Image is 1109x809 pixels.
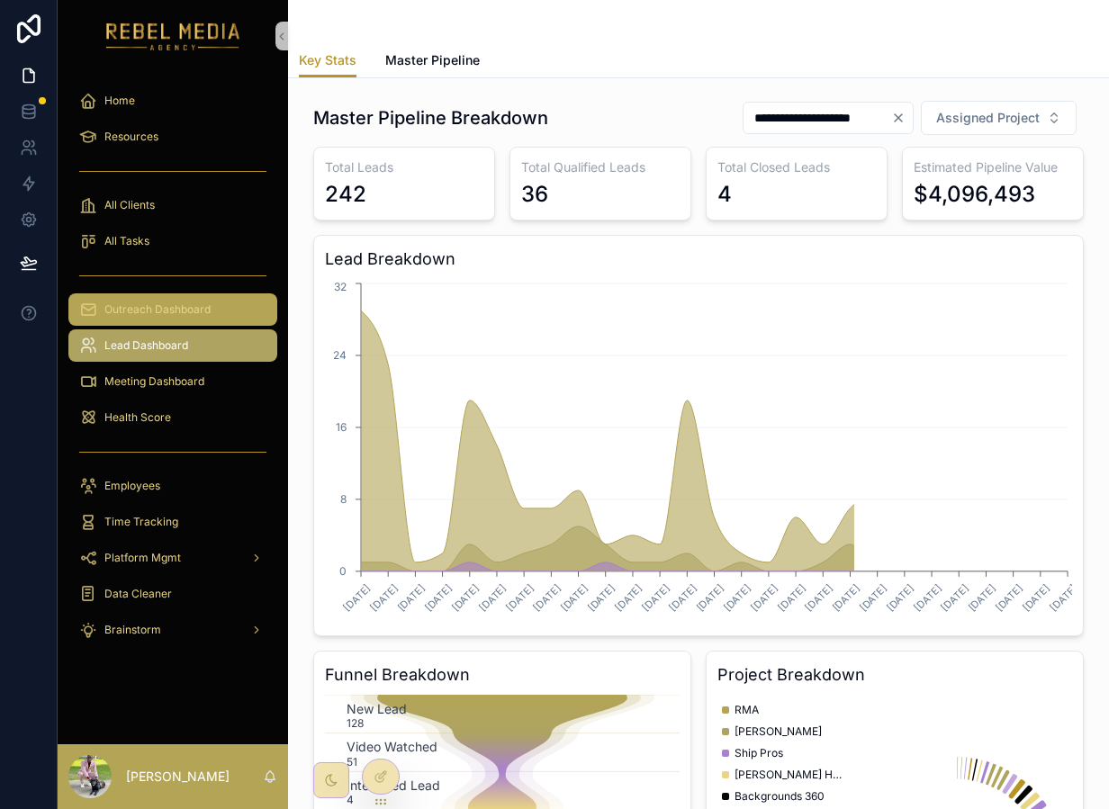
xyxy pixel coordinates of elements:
[104,338,188,353] span: Lead Dashboard
[104,515,178,529] span: Time Tracking
[717,158,876,176] h3: Total Closed Leads
[735,724,822,739] span: [PERSON_NAME]
[694,581,726,614] text: [DATE]
[521,180,548,209] div: 36
[347,701,407,716] text: New Lead
[68,293,277,326] a: Outreach Dashboard
[449,581,482,614] text: [DATE]
[68,85,277,117] a: Home
[721,581,753,614] text: [DATE]
[884,581,916,614] text: [DATE]
[891,111,913,125] button: Clear
[325,247,1072,272] h3: Lead Breakdown
[857,581,889,614] text: [DATE]
[313,105,548,130] h1: Master Pipeline Breakdown
[639,581,672,614] text: [DATE]
[830,581,862,614] text: [DATE]
[325,158,483,176] h3: Total Leads
[104,551,181,565] span: Platform Mgmt
[68,542,277,574] a: Platform Mgmt
[336,420,347,434] tspan: 16
[735,768,843,782] span: [PERSON_NAME] Healthcare Advisors
[803,581,835,614] text: [DATE]
[521,158,680,176] h3: Total Qualified Leads
[558,581,591,614] text: [DATE]
[911,581,943,614] text: [DATE]
[735,789,825,804] span: Backgrounds 360
[504,581,536,614] text: [DATE]
[395,581,428,614] text: [DATE]
[340,492,347,506] tspan: 8
[347,793,354,806] text: 4
[68,401,277,434] a: Health Score
[68,189,277,221] a: All Clients
[422,581,455,614] text: [DATE]
[106,22,240,50] img: App logo
[299,51,356,69] span: Key Stats
[68,578,277,610] a: Data Cleaner
[325,662,680,688] h3: Funnel Breakdown
[748,581,780,614] text: [DATE]
[347,739,437,754] text: Video Watched
[914,180,1035,209] div: $4,096,493
[612,581,645,614] text: [DATE]
[299,44,356,78] a: Key Stats
[104,587,172,601] span: Data Cleaner
[104,374,204,389] span: Meeting Dashboard
[585,581,618,614] text: [DATE]
[921,101,1077,135] button: Select Button
[58,72,288,670] div: scrollable content
[531,581,564,614] text: [DATE]
[68,365,277,398] a: Meeting Dashboard
[717,662,1072,688] h3: Project Breakdown
[936,109,1040,127] span: Assigned Project
[966,581,998,614] text: [DATE]
[68,121,277,153] a: Resources
[339,564,347,578] tspan: 0
[68,506,277,538] a: Time Tracking
[340,581,373,614] text: [DATE]
[104,623,161,637] span: Brainstorm
[993,581,1025,614] text: [DATE]
[939,581,971,614] text: [DATE]
[347,716,364,730] text: 128
[68,470,277,502] a: Employees
[104,94,135,108] span: Home
[476,581,509,614] text: [DATE]
[68,614,277,646] a: Brainstorm
[104,198,155,212] span: All Clients
[104,302,211,317] span: Outreach Dashboard
[1047,581,1079,614] text: [DATE]
[385,44,480,80] a: Master Pipeline
[1020,581,1052,614] text: [DATE]
[104,479,160,493] span: Employees
[717,180,732,209] div: 4
[334,280,347,293] tspan: 32
[104,410,171,425] span: Health Score
[68,329,277,362] a: Lead Dashboard
[126,768,230,786] p: [PERSON_NAME]
[914,158,1072,176] h3: Estimated Pipeline Value
[325,180,366,209] div: 242
[104,130,158,144] span: Resources
[325,279,1072,625] div: chart
[385,51,480,69] span: Master Pipeline
[347,755,357,769] text: 51
[775,581,807,614] text: [DATE]
[735,703,759,717] span: RMA
[333,348,347,362] tspan: 24
[667,581,699,614] text: [DATE]
[68,225,277,257] a: All Tasks
[368,581,401,614] text: [DATE]
[735,746,783,760] span: Ship Pros
[104,234,149,248] span: All Tasks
